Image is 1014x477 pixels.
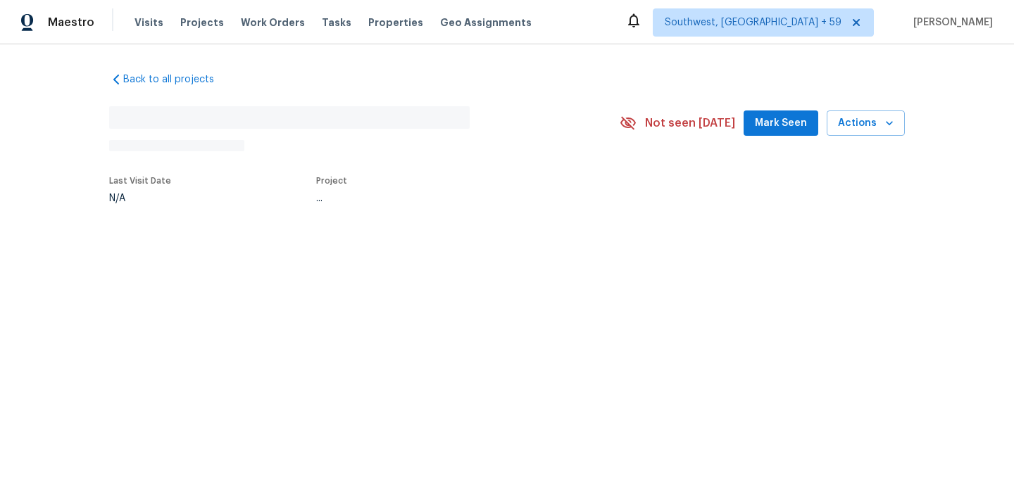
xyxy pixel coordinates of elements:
[322,18,351,27] span: Tasks
[440,15,532,30] span: Geo Assignments
[908,15,993,30] span: [PERSON_NAME]
[109,177,171,185] span: Last Visit Date
[744,110,818,136] button: Mark Seen
[368,15,423,30] span: Properties
[827,110,905,136] button: Actions
[180,15,224,30] span: Projects
[134,15,163,30] span: Visits
[109,193,171,203] div: N/A
[316,193,587,203] div: ...
[645,116,735,130] span: Not seen [DATE]
[48,15,94,30] span: Maestro
[755,115,807,132] span: Mark Seen
[316,177,347,185] span: Project
[109,72,244,87] a: Back to all projects
[665,15,841,30] span: Southwest, [GEOGRAPHIC_DATA] + 59
[241,15,305,30] span: Work Orders
[838,115,894,132] span: Actions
